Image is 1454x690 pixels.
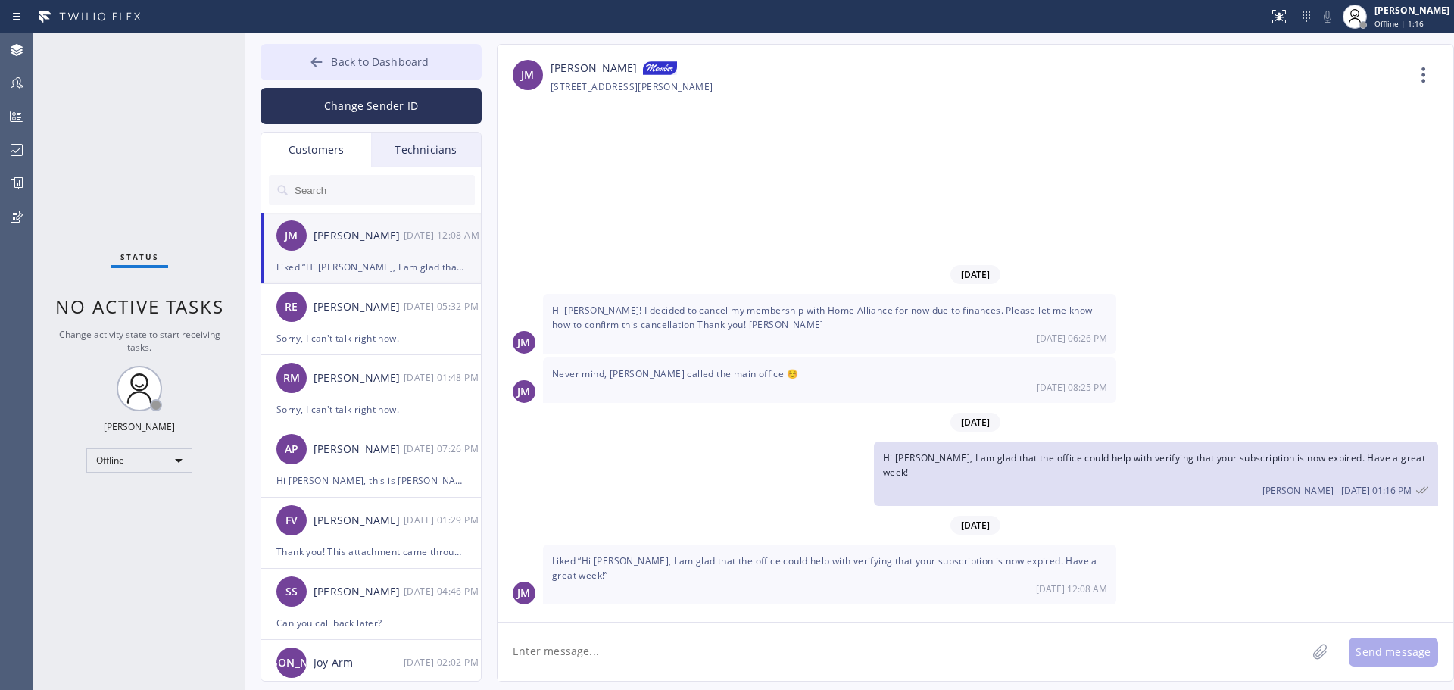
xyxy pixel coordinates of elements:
span: RE [285,298,298,316]
span: Hi [PERSON_NAME]! I decided to cancel my membership with Home Alliance for now due to finances. P... [552,304,1093,331]
div: 09/14/2025 9:26 AM [404,440,482,457]
span: Status [120,251,159,262]
div: 09/11/2025 9:29 AM [404,511,482,529]
span: SS [285,583,298,601]
span: [DATE] 01:16 PM [1341,484,1412,497]
span: [DATE] [950,265,1000,284]
button: Mute [1317,6,1338,27]
span: [DATE] [950,413,1000,432]
div: [STREET_ADDRESS][PERSON_NAME] [551,78,713,95]
div: 09/12/2025 9:26 AM [543,294,1116,354]
span: [PERSON_NAME] [248,654,335,672]
span: AP [285,441,298,458]
div: [PERSON_NAME] [104,420,175,433]
span: [DATE] [950,516,1000,535]
span: JM [517,585,530,602]
div: [PERSON_NAME] [1374,4,1449,17]
span: Back to Dashboard [331,55,429,69]
button: Back to Dashboard [261,44,482,80]
div: [PERSON_NAME] [314,441,404,458]
span: JM [285,227,298,245]
span: Change activity state to start receiving tasks. [59,328,220,354]
span: JM [517,334,530,351]
div: 09/05/2025 9:02 AM [404,654,482,671]
span: No active tasks [55,294,224,319]
div: Customers [261,133,371,167]
span: FV [285,512,298,529]
div: Sorry, I can't talk right now. [276,329,466,347]
div: Can you call back later? [276,614,466,632]
div: [PERSON_NAME] [314,298,404,316]
div: 09/15/2025 9:48 AM [404,369,482,386]
button: Change Sender ID [261,88,482,124]
div: 09/16/2025 9:08 AM [404,226,482,244]
div: Hi [PERSON_NAME], this is [PERSON_NAME]. i got a message from you about an application that i did... [276,472,466,489]
span: Offline | 1:16 [1374,18,1424,29]
span: [DATE] 06:26 PM [1037,332,1107,345]
div: Liked “Hi [PERSON_NAME], I am glad that the office could help with verifying that your subscripti... [276,258,466,276]
div: 09/08/2025 9:46 AM [404,582,482,600]
div: 09/15/2025 9:32 AM [404,298,482,315]
span: [PERSON_NAME] [1262,484,1334,497]
span: RM [283,370,300,387]
div: Thank you! This attachment came through clearly :) [276,543,466,560]
span: JM [517,383,530,401]
span: Liked “Hi [PERSON_NAME], I am glad that the office could help with verifying that your subscripti... [552,554,1097,582]
span: Never mind, [PERSON_NAME] called the main office ☺️ [552,367,798,380]
input: Search [293,175,475,205]
div: [PERSON_NAME] [314,370,404,387]
div: Joy Arm [314,654,404,672]
div: 09/13/2025 9:25 AM [543,357,1116,403]
div: 09/16/2025 9:08 AM [543,545,1116,604]
div: [PERSON_NAME] [314,512,404,529]
div: Sorry, I can't talk right now. [276,401,466,418]
div: [PERSON_NAME] [314,227,404,245]
span: [DATE] 12:08 AM [1036,582,1107,595]
a: [PERSON_NAME] [551,60,637,78]
span: JM [521,67,534,84]
span: [DATE] 08:25 PM [1037,381,1107,394]
div: 09/15/2025 9:16 AM [874,442,1438,505]
div: [PERSON_NAME] [314,583,404,601]
div: Technicians [371,133,481,167]
div: Offline [86,448,192,473]
button: Send message [1349,638,1438,667]
span: Hi [PERSON_NAME], I am glad that the office could help with verifying that your subscription is n... [883,451,1425,479]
